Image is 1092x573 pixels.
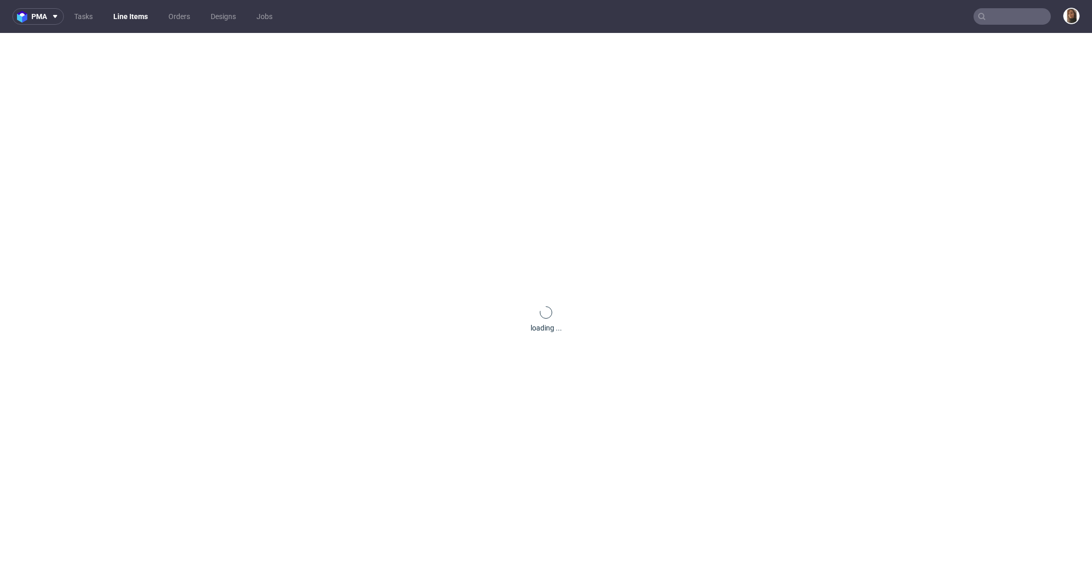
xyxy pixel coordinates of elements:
div: loading ... [531,323,562,333]
a: Tasks [68,8,99,25]
a: Line Items [107,8,154,25]
a: Orders [162,8,196,25]
img: Angelina Marć [1064,9,1079,23]
a: Jobs [250,8,279,25]
a: Designs [204,8,242,25]
img: logo [17,11,31,23]
span: pma [31,13,47,20]
button: pma [12,8,64,25]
